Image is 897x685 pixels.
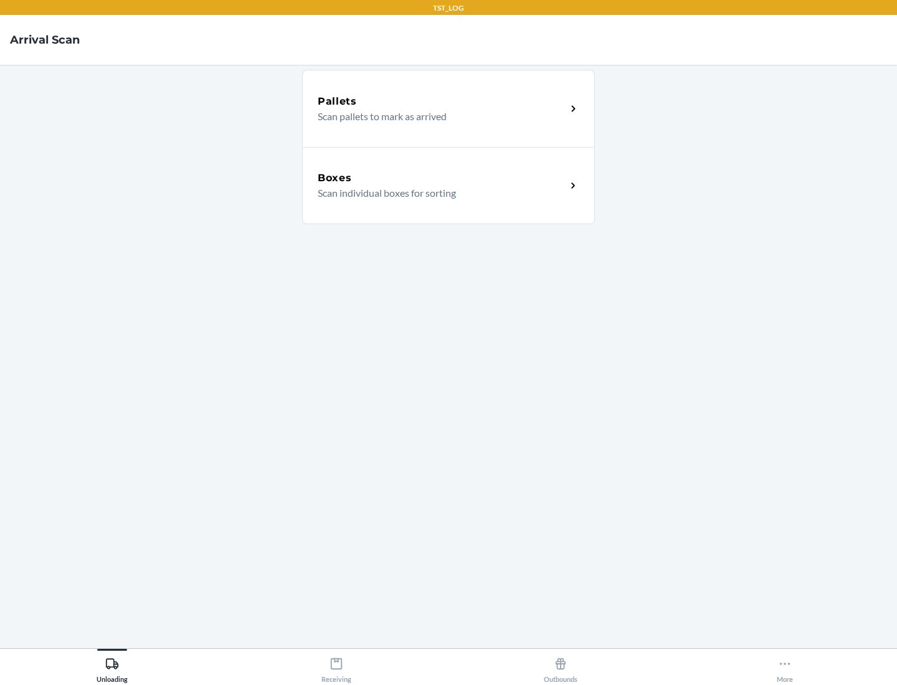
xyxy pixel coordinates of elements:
h4: Arrival Scan [10,32,80,48]
div: Unloading [97,652,128,683]
button: Receiving [224,649,448,683]
p: Scan pallets to mark as arrived [318,109,556,124]
h5: Boxes [318,171,352,186]
p: TST_LOG [433,2,464,14]
p: Scan individual boxes for sorting [318,186,556,201]
button: Outbounds [448,649,673,683]
div: More [777,652,793,683]
div: Receiving [321,652,351,683]
h5: Pallets [318,94,357,109]
div: Outbounds [544,652,577,683]
button: More [673,649,897,683]
a: BoxesScan individual boxes for sorting [302,147,595,224]
a: PalletsScan pallets to mark as arrived [302,70,595,147]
